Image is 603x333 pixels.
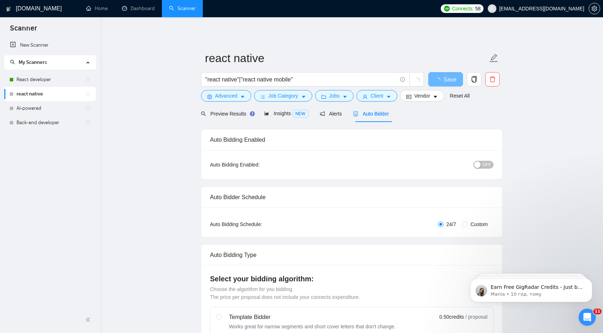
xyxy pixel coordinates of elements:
[85,316,93,323] span: double-left
[264,111,269,116] span: area-chart
[229,323,396,330] div: Works great for narrow segments and short cover letters that don't change.
[320,111,325,116] span: notification
[19,59,47,65] span: My Scanners
[428,72,463,86] button: Save
[122,5,155,11] a: dashboardDashboard
[589,6,600,11] a: setting
[210,245,494,265] div: Auto Bidding Type
[485,72,500,86] button: delete
[466,313,487,320] span: / proposal
[210,274,494,284] h4: Select your bidding algorithm:
[17,87,85,101] a: react native
[210,220,304,228] div: Auto Bidding Schedule:
[260,94,265,99] span: bars
[210,187,494,207] div: Auto Bidder Schedule
[210,161,304,169] div: Auto Bidding Enabled:
[342,94,347,99] span: caret-down
[215,92,237,100] span: Advanced
[240,94,245,99] span: caret-down
[452,5,473,13] span: Connects:
[450,92,469,100] a: Reset All
[490,6,495,11] span: user
[210,286,360,300] span: Choose the algorithm for you bidding. The price per proposal does not include your connects expen...
[268,92,298,100] span: Job Category
[10,38,90,52] a: New Scanner
[207,94,212,99] span: setting
[486,76,499,83] span: delete
[201,111,253,117] span: Preview Results
[589,3,600,14] button: setting
[413,78,420,84] span: loading
[85,120,91,126] span: holder
[86,5,108,11] a: homeHome
[264,111,308,116] span: Insights
[406,94,411,99] span: idcard
[201,90,251,102] button: settingAdvancedcaret-down
[475,5,481,13] span: 58
[459,263,603,314] iframe: Intercom notifications повідомлення
[17,101,85,116] a: AI-powered
[435,78,443,83] span: loading
[4,101,96,116] li: AI-powered
[254,90,312,102] button: barsJob Categorycaret-down
[329,92,340,100] span: Jobs
[4,38,96,52] li: New Scanner
[353,111,358,116] span: robot
[85,105,91,111] span: holder
[85,77,91,83] span: holder
[444,6,450,11] img: upwork-logo.png
[363,94,368,99] span: user
[201,111,206,116] span: search
[10,60,15,65] span: search
[4,72,96,87] li: React developer
[205,75,397,84] input: Search Freelance Jobs...
[353,111,389,117] span: Auto Bidder
[169,5,196,11] a: searchScanner
[4,116,96,130] li: Back-end developer
[293,110,308,118] span: NEW
[229,313,396,322] div: Template Bidder
[321,94,326,99] span: folder
[17,116,85,130] a: Back-end developer
[593,309,602,314] span: 11
[210,130,494,150] div: Auto Bidding Enabled
[444,220,459,228] span: 24/7
[579,309,596,326] iframe: Intercom live chat
[205,49,488,67] input: Scanner name...
[6,3,11,15] img: logo
[249,111,256,117] div: Tooltip anchor
[10,59,47,65] span: My Scanners
[4,23,43,38] span: Scanner
[468,220,491,228] span: Custom
[467,72,481,86] button: copy
[482,161,491,169] span: OFF
[301,94,306,99] span: caret-down
[433,94,438,99] span: caret-down
[414,92,430,100] span: Vendor
[17,72,85,87] a: React developer
[315,90,354,102] button: folderJobscaret-down
[400,90,444,102] button: idcardVendorcaret-down
[386,94,391,99] span: caret-down
[443,75,456,84] span: Save
[489,53,499,63] span: edit
[4,87,96,101] li: react native
[400,77,405,82] span: info-circle
[356,90,397,102] button: userClientcaret-down
[467,76,481,83] span: copy
[439,313,464,321] span: 0.50 credits
[320,111,342,117] span: Alerts
[85,91,91,97] span: holder
[370,92,383,100] span: Client
[589,6,600,11] span: setting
